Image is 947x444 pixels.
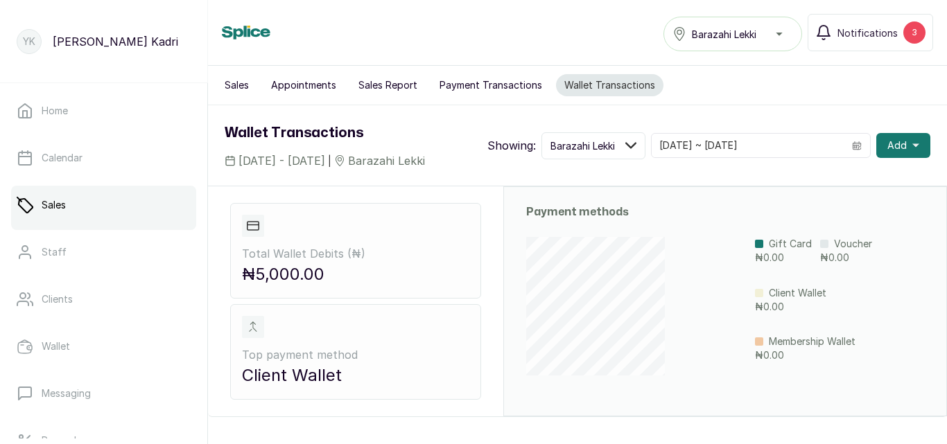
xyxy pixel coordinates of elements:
[903,21,926,44] div: 3
[808,14,933,51] button: Notifications3
[769,286,826,300] p: Client Wallet
[887,139,907,152] span: Add
[11,91,196,130] a: Home
[348,152,425,169] span: Barazahi Lekki
[11,186,196,224] a: Sales
[692,27,756,42] span: Barazahi Lekki
[550,139,615,153] span: Barazahi Lekki
[42,387,91,400] p: Messaging
[242,245,469,262] p: Total Wallet Debits ( ₦ )
[820,251,872,265] p: ₦0.00
[42,104,68,118] p: Home
[541,132,645,159] button: Barazahi Lekki
[526,204,924,220] h2: Payment methods
[328,154,331,168] span: |
[755,251,812,265] p: ₦0.00
[834,237,872,251] p: Voucher
[755,300,826,314] p: ₦0.00
[556,74,663,96] button: Wallet Transactions
[652,134,844,157] input: Select date
[53,33,178,50] p: [PERSON_NAME] Kadri
[42,198,66,212] p: Sales
[487,137,536,154] p: Showing:
[216,74,257,96] button: Sales
[42,339,70,353] p: Wallet
[755,348,855,362] p: ₦0.00
[242,262,469,287] p: ₦5,000.00
[11,374,196,413] a: Messaging
[852,141,862,150] svg: calendar
[837,26,898,40] span: Notifications
[431,74,550,96] button: Payment Transactions
[42,292,73,306] p: Clients
[42,245,67,259] p: Staff
[663,17,802,51] button: Barazahi Lekki
[11,327,196,366] a: Wallet
[23,35,35,48] p: YK
[769,237,812,251] p: Gift Card
[876,133,930,158] button: Add
[263,74,345,96] button: Appointments
[42,151,82,165] p: Calendar
[238,152,325,169] span: [DATE] - [DATE]
[11,139,196,177] a: Calendar
[242,363,469,388] p: Client Wallet
[242,346,469,363] p: Top payment method
[11,233,196,272] a: Staff
[225,122,425,144] h1: Wallet Transactions
[350,74,426,96] button: Sales Report
[769,335,855,348] p: Membership Wallet
[11,280,196,319] a: Clients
